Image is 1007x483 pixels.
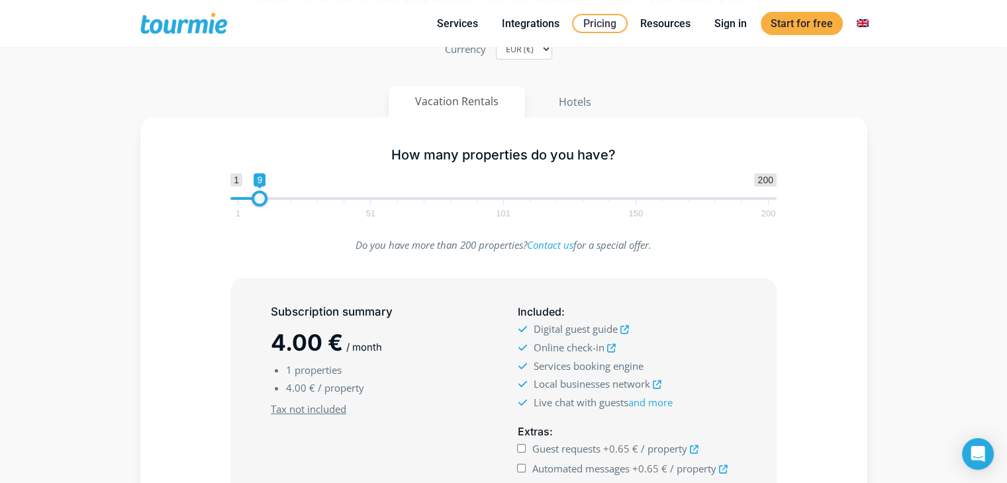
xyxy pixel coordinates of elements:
[427,15,488,32] a: Services
[517,304,736,320] h5: :
[626,210,645,216] span: 150
[346,341,382,353] span: / month
[533,377,649,390] span: Local businesses network
[230,236,777,254] p: Do you have more than 200 properties? for a special offer.
[230,147,777,163] h5: How many properties do you have?
[533,341,604,354] span: Online check-in
[517,425,549,438] span: Extras
[364,210,377,216] span: 51
[572,14,628,33] a: Pricing
[527,238,573,251] a: Contact us
[492,15,569,32] a: Integrations
[295,363,342,376] span: properties
[962,438,994,470] div: Open Intercom Messenger
[271,402,346,416] u: Tax not included
[761,12,843,35] a: Start for free
[847,15,879,32] a: Switch to
[286,363,292,376] span: 1
[641,442,687,455] span: / property
[286,381,315,394] span: 4.00 €
[533,359,643,373] span: Services booking engine
[532,86,618,118] button: Hotels
[254,173,265,187] span: 9
[318,381,364,394] span: / property
[704,15,757,32] a: Sign in
[271,304,489,320] h5: Subscription summary
[389,86,525,117] button: Vacation Rentals
[532,462,630,475] span: Automated messages
[532,442,600,455] span: Guest requests
[759,210,778,216] span: 200
[494,210,512,216] span: 101
[630,15,700,32] a: Resources
[230,173,242,187] span: 1
[445,40,486,58] label: Currency
[670,462,716,475] span: / property
[517,305,561,318] span: Included
[517,423,736,440] h5: :
[628,396,672,409] a: and more
[603,442,638,455] span: +0.65 €
[754,173,776,187] span: 200
[533,322,617,335] span: Digital guest guide
[632,462,667,475] span: +0.65 €
[234,210,242,216] span: 1
[533,396,672,409] span: Live chat with guests
[271,329,343,356] span: 4.00 €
